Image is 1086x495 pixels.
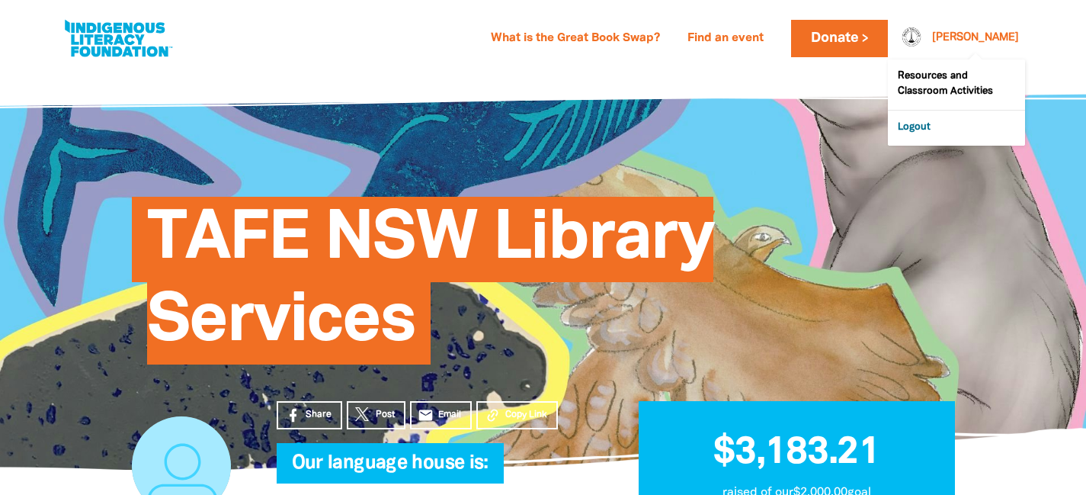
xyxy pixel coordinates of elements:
[888,59,1025,110] a: Resources and Classroom Activities
[476,401,558,429] button: Copy Link
[147,208,713,365] span: TAFE NSW Library Services
[505,408,547,422] span: Copy Link
[410,401,473,429] a: emailEmail
[376,408,395,422] span: Post
[932,33,1019,43] a: [PERSON_NAME]
[678,27,773,51] a: Find an event
[713,436,879,471] span: $3,183.21
[347,401,405,429] a: Post
[292,455,489,484] span: Our language house is:
[277,401,342,429] a: Share
[438,408,461,422] span: Email
[418,407,434,423] i: email
[277,468,593,477] h6: My Team
[482,27,669,51] a: What is the Great Book Swap?
[888,111,1025,146] a: Logout
[306,408,332,422] span: Share
[791,20,887,57] a: Donate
